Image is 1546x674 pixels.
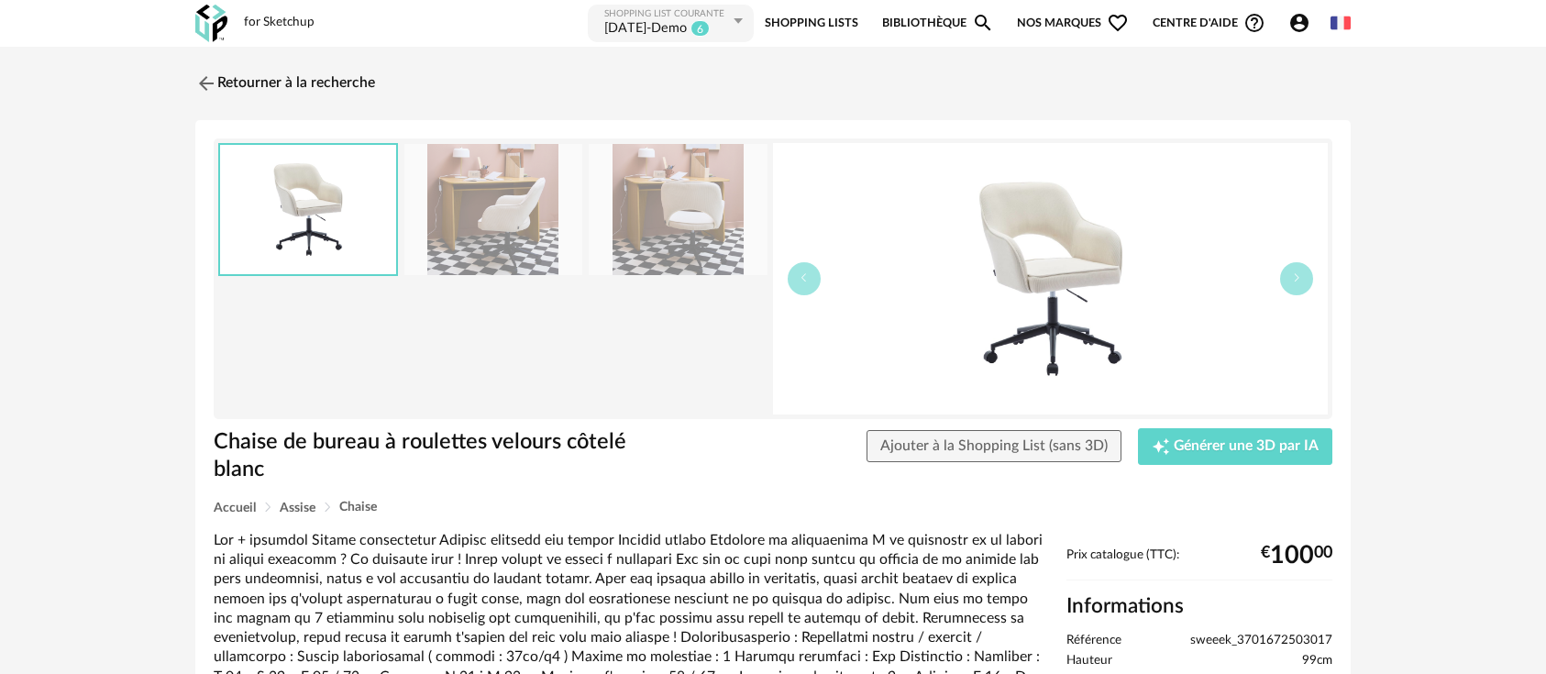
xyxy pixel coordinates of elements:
[1288,12,1319,34] span: Account Circle icon
[404,144,582,275] img: chaise-de-bureau-a-roulettes-velours-cotele-blanc.jpg
[214,502,256,514] span: Accueil
[1270,548,1314,563] span: 100
[1153,12,1265,34] span: Centre d'aideHelp Circle Outline icon
[1190,633,1332,649] span: sweeek_3701672503017
[1243,12,1265,34] span: Help Circle Outline icon
[1066,547,1332,581] div: Prix catalogue (TTC):
[1174,439,1319,454] span: Générer une 3D par IA
[882,3,994,44] a: BibliothèqueMagnify icon
[1302,653,1332,669] span: 99cm
[1066,653,1112,669] span: Hauteur
[880,438,1108,453] span: Ajouter à la Shopping List (sans 3D)
[195,5,227,42] img: OXP
[1261,548,1332,563] div: € 00
[280,502,315,514] span: Assise
[195,72,217,94] img: svg+xml;base64,PHN2ZyB3aWR0aD0iMjQiIGhlaWdodD0iMjQiIHZpZXdCb3g9IjAgMCAyNCAyNCIgZmlsbD0ibm9uZSIgeG...
[1152,437,1170,456] span: Creation icon
[214,428,669,484] h1: Chaise de bureau à roulettes velours côtelé blanc
[604,20,687,39] div: Sept11-Demo
[589,144,767,275] img: chaise-de-bureau-a-roulettes-velours-cotele-blanc.jpg
[220,145,396,274] img: chaise-de-bureau-a-roulettes-velours-cotele-blanc.jpg
[773,143,1328,414] img: chaise-de-bureau-a-roulettes-velours-cotele-blanc.jpg
[1107,12,1129,34] span: Heart Outline icon
[195,63,375,104] a: Retourner à la recherche
[1066,593,1332,620] h2: Informations
[1331,13,1351,33] img: fr
[1288,12,1310,34] span: Account Circle icon
[1017,3,1129,44] span: Nos marques
[1066,633,1121,649] span: Référence
[690,20,710,37] sup: 6
[339,501,377,514] span: Chaise
[604,8,729,20] div: Shopping List courante
[244,15,315,31] div: for Sketchup
[972,12,994,34] span: Magnify icon
[1138,428,1332,465] button: Creation icon Générer une 3D par IA
[867,430,1121,463] button: Ajouter à la Shopping List (sans 3D)
[214,501,1332,514] div: Breadcrumb
[765,3,858,44] a: Shopping Lists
